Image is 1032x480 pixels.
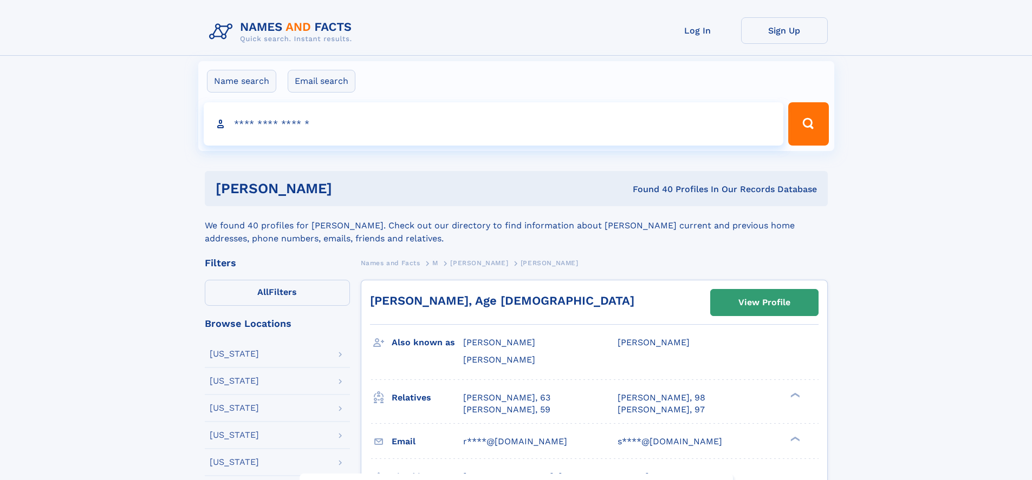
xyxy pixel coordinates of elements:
a: Names and Facts [361,256,420,269]
div: [US_STATE] [210,431,259,439]
h1: [PERSON_NAME] [216,182,483,195]
label: Email search [288,70,355,93]
div: [US_STATE] [210,458,259,466]
a: View Profile [711,290,818,315]
div: Found 40 Profiles In Our Records Database [482,183,817,195]
h3: Relatives [392,389,463,407]
span: [PERSON_NAME] [618,337,690,347]
a: [PERSON_NAME] [450,256,508,269]
div: [US_STATE] [210,350,259,358]
h3: Also known as [392,333,463,352]
label: Filters [205,280,350,306]
img: Logo Names and Facts [205,17,361,47]
div: Browse Locations [205,319,350,328]
span: [PERSON_NAME] [463,337,535,347]
a: [PERSON_NAME], Age [DEMOGRAPHIC_DATA] [370,294,634,307]
span: [PERSON_NAME] [450,259,508,267]
a: [PERSON_NAME], 59 [463,404,550,416]
a: Log In [654,17,741,44]
button: Search Button [788,102,828,146]
a: M [432,256,438,269]
a: [PERSON_NAME], 98 [618,392,705,404]
input: search input [204,102,784,146]
div: [US_STATE] [210,404,259,412]
a: [PERSON_NAME], 97 [618,404,705,416]
a: Sign Up [741,17,828,44]
span: [PERSON_NAME] [463,354,535,365]
div: We found 40 profiles for [PERSON_NAME]. Check out our directory to find information about [PERSON... [205,206,828,245]
h3: Email [392,432,463,451]
span: [PERSON_NAME] [521,259,579,267]
div: [US_STATE] [210,377,259,385]
span: All [257,287,269,297]
div: ❯ [788,391,801,398]
label: Name search [207,70,276,93]
div: Filters [205,258,350,268]
a: [PERSON_NAME], 63 [463,392,550,404]
div: ❯ [788,435,801,442]
span: M [432,259,438,267]
div: View Profile [738,290,790,315]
